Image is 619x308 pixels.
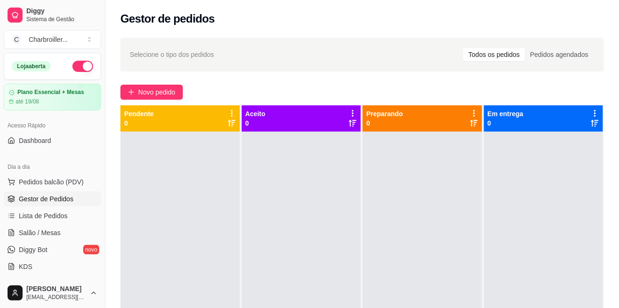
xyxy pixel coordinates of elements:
span: Dashboard [19,136,51,145]
span: Gestor de Pedidos [19,194,73,204]
span: plus [128,89,135,95]
div: Acesso Rápido [4,118,101,133]
span: [EMAIL_ADDRESS][DOMAIN_NAME] [26,293,86,301]
span: Lista de Pedidos [19,211,68,221]
div: Loja aberta [12,61,51,71]
button: [PERSON_NAME][EMAIL_ADDRESS][DOMAIN_NAME] [4,282,101,304]
a: Plano Essencial + Mesasaté 19/08 [4,84,101,111]
article: Plano Essencial + Mesas [17,89,84,96]
span: [PERSON_NAME] [26,285,86,293]
div: Dia a dia [4,159,101,174]
span: Pedidos balcão (PDV) [19,177,84,187]
div: Pedidos agendados [525,48,594,61]
p: Aceito [246,109,266,118]
p: 0 [366,118,403,128]
span: Salão / Mesas [19,228,61,237]
a: Gestor de Pedidos [4,191,101,206]
p: 0 [246,118,266,128]
button: Alterar Status [72,61,93,72]
p: 0 [488,118,524,128]
button: Select a team [4,30,101,49]
button: Pedidos balcão (PDV) [4,174,101,190]
a: Lista de Pedidos [4,208,101,223]
a: Salão / Mesas [4,225,101,240]
span: Sistema de Gestão [26,16,97,23]
p: Pendente [124,109,154,118]
h2: Gestor de pedidos [120,11,215,26]
p: Em entrega [488,109,524,118]
a: DiggySistema de Gestão [4,4,101,26]
span: Diggy [26,7,97,16]
a: Diggy Botnovo [4,242,101,257]
a: KDS [4,259,101,274]
span: Selecione o tipo dos pedidos [130,49,214,60]
span: Novo pedido [138,87,175,97]
article: até 19/08 [16,98,39,105]
a: Dashboard [4,133,101,148]
div: Charbroiller ... [29,35,68,44]
button: Novo pedido [120,85,183,100]
p: Preparando [366,109,403,118]
span: C [12,35,21,44]
div: Todos os pedidos [463,48,525,61]
span: KDS [19,262,32,271]
p: 0 [124,118,154,128]
span: Diggy Bot [19,245,48,254]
